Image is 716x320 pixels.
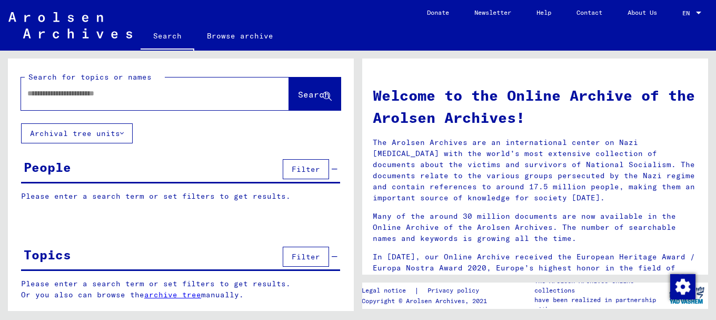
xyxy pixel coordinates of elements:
[534,276,665,295] p: The Arolsen Archives online collections
[670,274,695,299] div: Change consent
[283,159,329,179] button: Filter
[670,274,695,299] img: Change consent
[362,296,492,306] p: Copyright © Arolsen Archives, 2021
[283,247,329,267] button: Filter
[534,295,665,314] p: have been realized in partnership with
[144,290,201,299] a: archive tree
[298,89,330,100] span: Search
[24,158,71,177] div: People
[194,23,286,49] a: Browse archive
[373,84,698,129] h1: Welcome to the Online Archive of the Arolsen Archives!
[292,252,320,261] span: Filter
[667,282,707,308] img: yv_logo.png
[292,164,320,174] span: Filter
[28,72,152,82] mat-label: Search for topics or names
[21,123,133,143] button: Archival tree units
[21,278,341,300] p: Please enter a search term or set filters to get results. Or you also can browse the manually.
[373,211,698,244] p: Many of the around 30 million documents are now available in the Online Archive of the Arolsen Ar...
[141,23,194,51] a: Search
[362,285,414,296] a: Legal notice
[373,251,698,285] p: In [DATE], our Online Archive received the European Heritage Award / Europa Nostra Award 2020, Eu...
[362,285,492,296] div: |
[21,191,340,202] p: Please enter a search term or set filters to get results.
[419,285,492,296] a: Privacy policy
[289,77,341,110] button: Search
[682,9,694,17] span: EN
[8,12,132,38] img: Arolsen_neg.svg
[373,137,698,203] p: The Arolsen Archives are an international center on Nazi [MEDICAL_DATA] with the world’s most ext...
[24,245,71,264] div: Topics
